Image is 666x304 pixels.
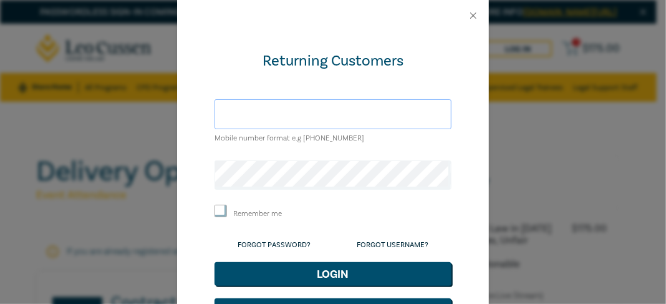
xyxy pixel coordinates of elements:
div: Returning Customers [215,51,451,71]
button: Login [215,262,451,286]
input: Enter email or Mobile number [215,99,451,129]
a: Forgot Password? [238,240,311,250]
button: Close [468,10,479,21]
label: Remember me [233,208,282,219]
small: Mobile number format e.g [PHONE_NUMBER] [215,134,364,143]
a: Forgot Username? [357,240,428,250]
